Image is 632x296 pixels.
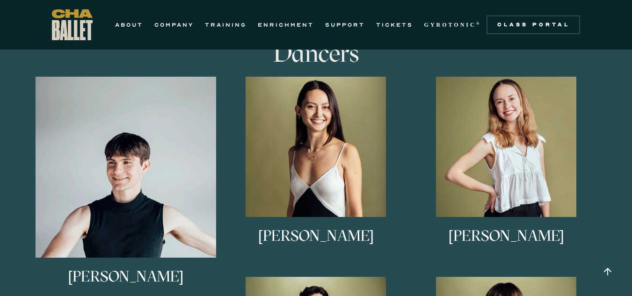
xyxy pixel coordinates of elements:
[164,39,468,67] h3: Dancers
[487,15,580,34] a: Class Portal
[476,21,481,26] sup: ®
[416,77,597,263] a: [PERSON_NAME]
[258,19,314,30] a: ENRICHMENT
[424,22,476,28] strong: GYROTONIC
[52,9,93,40] a: home
[205,19,247,30] a: TRAINING
[225,77,407,263] a: [PERSON_NAME]
[115,19,143,30] a: ABOUT
[424,19,481,30] a: GYROTONIC®
[376,19,413,30] a: TICKETS
[449,228,564,259] h3: [PERSON_NAME]
[154,19,194,30] a: COMPANY
[492,21,574,29] div: Class Portal
[325,19,365,30] a: SUPPORT
[258,228,374,259] h3: [PERSON_NAME]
